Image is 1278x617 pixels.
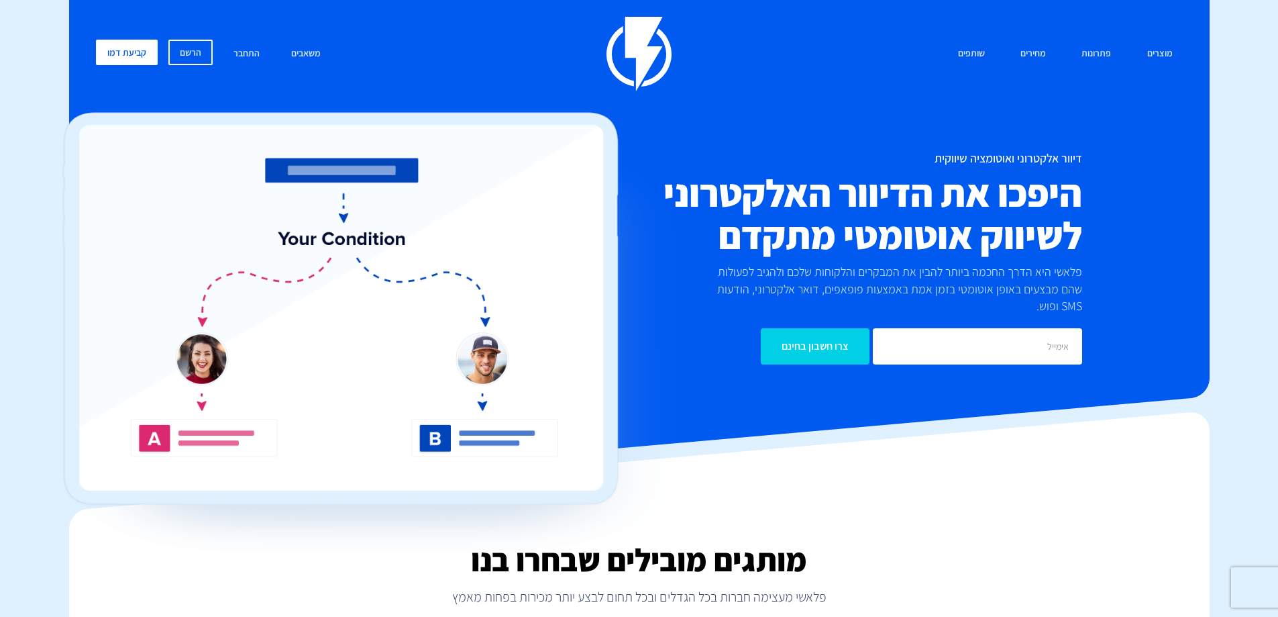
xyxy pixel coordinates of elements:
a: הרשם [168,40,213,65]
a: התחבר [223,40,270,68]
h2: היפכו את הדיוור האלקטרוני לשיווק אוטומטי מתקדם [559,172,1082,256]
a: מוצרים [1137,40,1183,68]
a: קביעת דמו [96,40,158,65]
a: פתרונות [1071,40,1121,68]
a: מחירים [1010,40,1056,68]
a: משאבים [281,40,331,68]
input: צרו חשבון בחינם [761,328,869,365]
a: שותפים [948,40,995,68]
p: פלאשי מעצימה חברות בכל הגדלים ובכל תחום לבצע יותר מכירות בפחות מאמץ [69,587,1210,606]
input: אימייל [873,328,1082,365]
h1: דיוור אלקטרוני ואוטומציה שיווקית [559,152,1082,165]
p: פלאשי היא הדרך החכמה ביותר להבין את המבקרים והלקוחות שלכם ולהגיב לפעולות שהם מבצעים באופן אוטומטי... [694,263,1082,315]
h2: מותגים מובילים שבחרו בנו [69,542,1210,577]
